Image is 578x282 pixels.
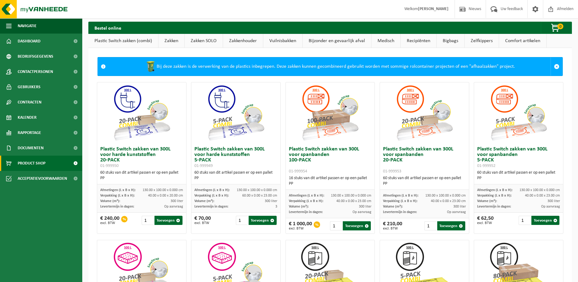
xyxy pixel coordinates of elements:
a: Comfort artikelen [499,34,546,48]
span: 300 liter [171,199,183,203]
span: Volume (m³): [289,205,309,208]
span: Rapportage [18,125,41,140]
a: Medisch [371,34,400,48]
a: Zelfkippers [465,34,499,48]
span: excl. BTW [383,227,402,230]
span: 60.00 x 0.00 x 23.00 cm [242,194,277,197]
a: Zakken [158,34,184,48]
span: Verpakking (L x B x H): [383,199,417,203]
span: Op aanvraag [541,205,560,208]
span: 300 liter [359,205,371,208]
div: € 240,00 [100,216,119,225]
a: Bijzonder en gevaarlijk afval [303,34,371,48]
div: € 210,00 [383,221,402,230]
span: 40.00 x 0.00 x 23.00 cm [431,199,466,203]
span: excl. BTW [289,227,312,230]
a: Sluit melding [551,57,562,76]
span: 130.00 x 100.00 x 0.000 cm [519,188,560,192]
span: Volume (m³): [194,199,214,203]
a: Bigbags [437,34,464,48]
span: Verpakking (L x B x H): [100,194,135,197]
span: Kalender [18,110,37,125]
img: 01-999954 [300,82,360,143]
span: Contracten [18,95,41,110]
a: Zakken SOLO [185,34,223,48]
a: Recipiënten [401,34,436,48]
span: Afmetingen (L x B x H): [477,188,512,192]
span: Levertermijn in dagen: [194,205,228,208]
span: 01-999954 [289,169,307,174]
div: 60 stuks van dit artikel passen er op een pallet [383,175,466,186]
div: 60 stuks van dit artikel passen er op een pallet [477,170,560,181]
a: Zakkenhouder [223,34,263,48]
img: 01-999952 [488,82,549,143]
button: Toevoegen [343,221,371,230]
div: PP [289,181,372,186]
span: 01-999953 [383,169,401,174]
span: Op aanvraag [164,205,183,208]
div: PP [383,181,466,186]
span: Levertermijn in dagen: [100,205,134,208]
span: Levertermijn in dagen: [477,205,511,208]
button: Toevoegen [531,216,559,225]
span: 130.00 x 100.00 x 0.000 cm [331,194,371,197]
span: 3 [275,205,277,208]
span: Levertermijn in dagen: [289,210,323,214]
span: Op aanvraag [353,210,371,214]
span: Volume (m³): [383,205,403,208]
span: excl. BTW [100,221,119,225]
div: € 1 000,00 [289,221,312,230]
span: 40.00 x 0.00 x 20.00 cm [148,194,183,197]
span: Op aanvraag [447,210,466,214]
span: 0 [557,23,563,29]
span: Afmetingen (L x B x H): [289,194,324,197]
span: 130.00 x 100.00 x 0.000 cm [143,188,183,192]
span: 130.00 x 100.00 x 0.000 cm [237,188,277,192]
span: Verpakking (L x B x H): [477,194,512,197]
span: Afmetingen (L x B x H): [194,188,230,192]
h3: Plastic Switch zakken van 300L voor spanbanden 5-PACK [477,146,560,168]
span: Documenten [18,140,44,156]
span: 300 liter [265,199,277,203]
div: Bij deze zakken is de verwerking van de plastics inbegrepen. Deze zakken kunnen gecombineerd gebr... [109,57,551,76]
span: Product Shop [18,156,45,171]
button: 0 [541,22,571,34]
h3: Plastic Switch zakken van 300L voor harde kunststoffen 20-PACK [100,146,183,168]
a: Plastic Switch zakken (combi) [88,34,158,48]
span: 01-999952 [477,164,495,168]
span: 40.00 x 0.00 x 23.00 cm [525,194,560,197]
button: Toevoegen [154,216,183,225]
strong: [PERSON_NAME] [418,7,449,11]
div: 16 stuks van dit artikel passen er op een pallet [289,175,372,186]
h3: Plastic Switch zakken van 300L voor harde kunststoffen 5-PACK [194,146,277,168]
a: Vuilnisbakken [263,34,302,48]
span: Afmetingen (L x B x H): [100,188,136,192]
span: Verpakking (L x B x H): [289,199,323,203]
h3: Plastic Switch zakken van 300L voor spanbanden 20-PACK [383,146,466,174]
img: WB-0240-HPE-GN-50.png [144,60,157,73]
div: PP [100,175,183,181]
span: Afmetingen (L x B x H): [383,194,418,197]
input: 1 [519,216,531,225]
div: PP [194,175,277,181]
h2: Bestel online [88,22,127,34]
span: 01-999950 [100,164,119,168]
span: Acceptatievoorwaarden [18,171,67,186]
input: 1 [424,221,437,230]
input: 1 [330,221,342,230]
div: € 62,50 [477,216,494,225]
div: PP [477,175,560,181]
span: Navigatie [18,18,37,34]
div: 60 stuks van dit artikel passen er op een pallet [100,170,183,181]
img: 01-999949 [205,82,266,143]
input: 1 [236,216,248,225]
input: 1 [142,216,154,225]
span: Dashboard [18,34,41,49]
div: € 70,00 [194,216,211,225]
span: 300 liter [453,205,466,208]
img: 01-999950 [111,82,172,143]
span: Contactpersonen [18,64,53,79]
span: 01-999949 [194,164,213,168]
span: Verpakking (L x B x H): [194,194,229,197]
h3: Plastic Switch zakken van 300L voor spanbanden 100-PACK [289,146,372,174]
